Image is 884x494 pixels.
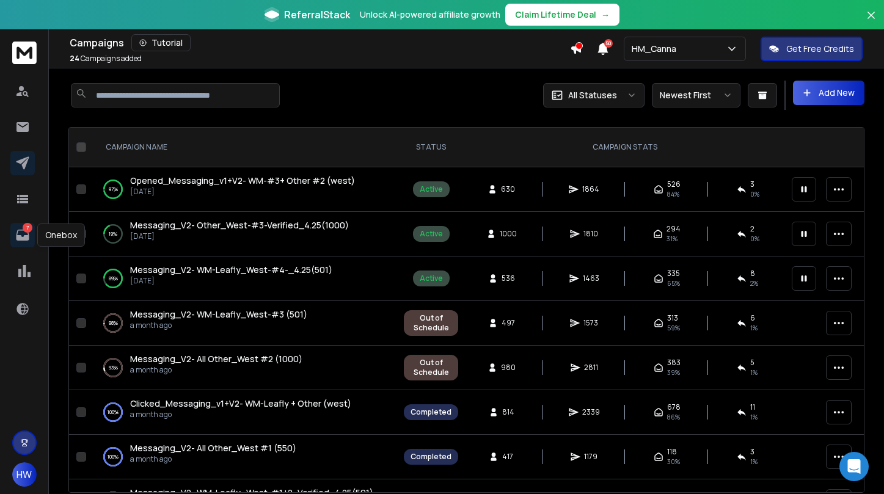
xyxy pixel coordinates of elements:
span: 6 [750,313,755,323]
p: All Statuses [568,89,617,101]
div: Out of Schedule [411,358,451,377]
span: 1463 [583,274,599,283]
th: STATUS [396,128,466,167]
span: 980 [501,363,516,372]
div: Open Intercom Messenger [839,452,869,481]
a: Messaging_V2- All Other_West #2 (1000) [130,353,302,365]
span: 1864 [582,184,599,194]
p: 100 % [108,451,119,463]
td: 89%Messaging_V2- WM-Leafly_West-#4-_4.25(501)[DATE] [91,256,396,301]
span: Opened_Messaging_v1+V2- WM-#3+ Other #2 (west) [130,175,355,186]
span: 1810 [583,229,598,239]
span: 3 [750,180,754,189]
button: Newest First [652,83,740,107]
span: 2339 [582,407,600,417]
a: Messaging_V2- All Other_West #1 (550) [130,442,296,454]
p: a month ago [130,410,351,420]
p: 89 % [109,272,118,285]
p: a month ago [130,321,307,330]
span: 678 [667,402,681,412]
div: Campaigns [70,34,570,51]
div: Active [420,274,443,283]
span: 1 % [750,457,758,467]
button: Tutorial [131,34,191,51]
div: Active [420,229,443,239]
span: 536 [502,274,515,283]
span: 814 [502,407,514,417]
p: Campaigns added [70,54,142,64]
span: 1179 [584,452,597,462]
span: 1 % [750,412,758,422]
span: Messaging_V2- WM-Leafly_West-#4-_4.25(501) [130,264,332,275]
div: Out of Schedule [411,313,451,333]
td: 97%Opened_Messaging_v1+V2- WM-#3+ Other #2 (west)[DATE] [91,167,396,212]
span: 0 % [750,234,759,244]
span: 31 % [667,234,678,244]
span: → [601,9,610,21]
span: Messaging_V2- WM-Leafly_West-#3 (501) [130,308,307,320]
a: Opened_Messaging_v1+V2- WM-#3+ Other #2 (west) [130,175,355,187]
td: 98%Messaging_V2- WM-Leafly_West-#3 (501)a month ago [91,301,396,346]
span: 11 [750,402,755,412]
td: 100%Messaging_V2- All Other_West #1 (550)a month ago [91,435,396,479]
span: 30 % [667,457,680,467]
p: Unlock AI-powered affiliate growth [360,9,500,21]
a: Clicked_Messaging_v1+V2- WM-Leafly + Other (west) [130,398,351,410]
th: CAMPAIGN NAME [91,128,396,167]
span: 8 [750,269,755,278]
span: 497 [502,318,515,328]
span: 84 % [667,189,679,199]
p: 100 % [108,406,119,418]
span: 118 [667,447,677,457]
p: [DATE] [130,231,349,241]
p: [DATE] [130,187,355,197]
span: Messaging_V2- Other_West-#3-Verified_4.25(1000) [130,219,349,231]
a: Messaging_V2- Other_West-#3-Verified_4.25(1000) [130,219,349,231]
span: 1 % [750,368,758,377]
td: 93%Messaging_V2- All Other_West #2 (1000)a month ago [91,346,396,390]
span: 65 % [667,278,680,288]
span: 526 [667,180,681,189]
span: 383 [667,358,681,368]
span: 5 [750,358,754,368]
div: Completed [411,452,451,462]
span: 39 % [667,368,680,377]
p: a month ago [130,454,296,464]
span: 2811 [584,363,598,372]
button: Get Free Credits [761,37,863,61]
span: 3 [750,447,754,457]
span: 313 [667,313,678,323]
div: Completed [411,407,451,417]
button: Close banner [863,7,879,37]
span: 2 [750,224,754,234]
button: HW [12,462,37,487]
td: 100%Clicked_Messaging_v1+V2- WM-Leafly + Other (west)a month ago [91,390,396,435]
p: 93 % [109,361,118,374]
span: 1573 [583,318,598,328]
button: Add New [793,81,864,105]
th: CAMPAIGN STATS [466,128,784,167]
span: 24 [70,53,79,64]
span: 1 % [750,323,758,333]
span: 0 % [750,189,759,199]
span: Clicked_Messaging_v1+V2- WM-Leafly + Other (west) [130,398,351,409]
span: ReferralStack [284,7,350,22]
span: 59 % [667,323,680,333]
a: Messaging_V2- WM-Leafly_West-#4-_4.25(501) [130,264,332,276]
p: [DATE] [130,276,332,286]
p: Get Free Credits [786,43,854,55]
span: 50 [604,39,613,48]
div: Active [420,184,443,194]
a: Messaging_V2- WM-Leafly_West-#3 (501) [130,308,307,321]
a: 7 [10,223,35,247]
td: 19%Messaging_V2- Other_West-#3-Verified_4.25(1000)[DATE] [91,212,396,256]
p: HM_Canna [632,43,681,55]
span: 294 [667,224,681,234]
span: 630 [501,184,515,194]
p: 19 % [109,228,117,240]
button: Claim Lifetime Deal→ [505,4,619,26]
